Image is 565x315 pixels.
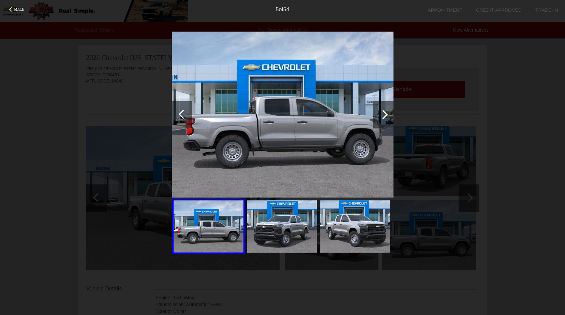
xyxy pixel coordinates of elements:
a: Appointment [428,7,462,13]
span: 5 [276,6,279,12]
img: 5.jpg [172,31,393,198]
span: 54 [283,6,289,12]
a: Trade-In [535,7,558,13]
a: Credit Approved [476,7,522,13]
span: Back [14,7,25,12]
img: 6.jpg [247,200,317,253]
img: 7.jpg [320,200,390,253]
